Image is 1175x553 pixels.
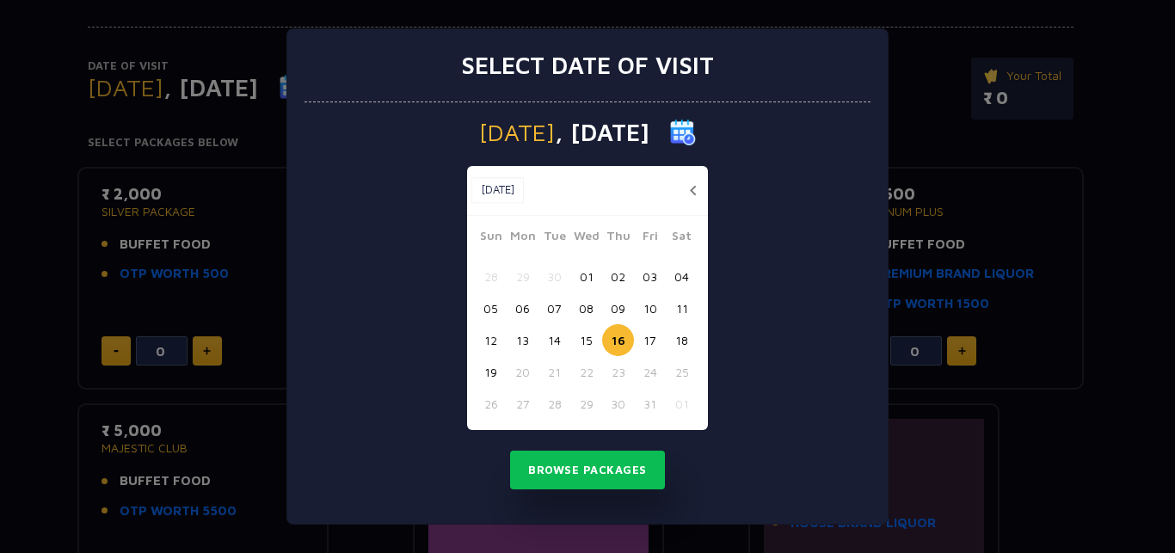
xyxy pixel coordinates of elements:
button: 20 [507,356,538,388]
button: 19 [475,356,507,388]
button: 13 [507,324,538,356]
span: Sat [666,226,698,250]
button: 22 [570,356,602,388]
button: Browse Packages [510,451,665,490]
span: , [DATE] [555,120,649,144]
span: Tue [538,226,570,250]
button: 28 [538,388,570,420]
button: 01 [666,388,698,420]
button: 27 [507,388,538,420]
button: 10 [634,292,666,324]
img: calender icon [670,120,696,145]
button: 02 [602,261,634,292]
span: Mon [507,226,538,250]
button: 23 [602,356,634,388]
button: 30 [538,261,570,292]
button: 21 [538,356,570,388]
button: 25 [666,356,698,388]
button: 26 [475,388,507,420]
span: Wed [570,226,602,250]
button: 01 [570,261,602,292]
button: 14 [538,324,570,356]
button: 24 [634,356,666,388]
button: 11 [666,292,698,324]
span: Thu [602,226,634,250]
button: 09 [602,292,634,324]
span: [DATE] [479,120,555,144]
button: 30 [602,388,634,420]
span: Sun [475,226,507,250]
button: 28 [475,261,507,292]
button: 06 [507,292,538,324]
button: 18 [666,324,698,356]
button: 04 [666,261,698,292]
button: [DATE] [471,177,524,203]
button: 29 [570,388,602,420]
h3: Select date of visit [461,51,714,80]
button: 07 [538,292,570,324]
button: 29 [507,261,538,292]
button: 08 [570,292,602,324]
button: 31 [634,388,666,420]
button: 16 [602,324,634,356]
button: 05 [475,292,507,324]
button: 15 [570,324,602,356]
button: 12 [475,324,507,356]
button: 17 [634,324,666,356]
button: 03 [634,261,666,292]
span: Fri [634,226,666,250]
